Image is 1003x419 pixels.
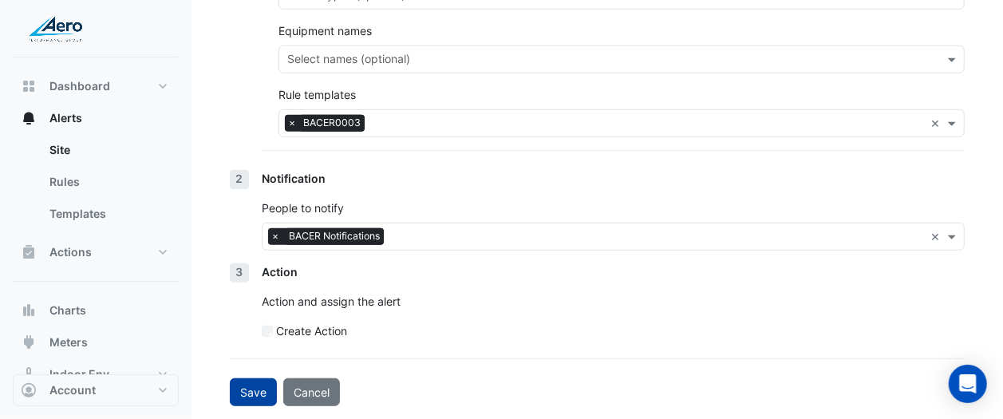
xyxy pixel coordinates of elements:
button: Indoor Env [13,358,179,390]
div: Alerts [13,134,179,236]
div: Notification [262,170,965,187]
app-icon: Dashboard [21,78,37,94]
button: Alerts [13,102,179,134]
div: Open Intercom Messenger [949,365,987,403]
button: Charts [13,294,179,326]
button: Account [13,374,179,406]
img: Company Logo [19,13,91,45]
span: × [285,115,299,131]
span: Clear [930,115,944,132]
a: Site [37,134,179,166]
button: Dashboard [13,70,179,102]
span: Dashboard [49,78,110,94]
span: BACER0003 [299,115,365,131]
div: 2 [230,170,249,189]
button: Actions [13,236,179,268]
span: Indoor Env [49,366,109,382]
app-icon: Actions [21,244,37,260]
app-icon: Meters [21,334,37,350]
div: 3 [230,263,249,283]
button: Save [230,378,277,406]
a: Rules [37,166,179,198]
span: Account [49,382,96,398]
app-icon: Indoor Env [21,366,37,382]
div: Select names (optional) [285,50,410,71]
button: Meters [13,326,179,358]
span: Actions [49,244,92,260]
label: Rule templates [278,86,356,103]
span: Meters [49,334,88,350]
label: People to notify [262,200,344,216]
span: BACER Notifications [285,228,384,244]
app-icon: Charts [21,302,37,318]
app-icon: Alerts [21,110,37,126]
span: Clear [930,228,944,245]
p: Action and assign the alert [262,293,965,310]
button: Cancel [283,378,340,406]
label: Equipment names [278,22,372,39]
a: Templates [37,198,179,230]
span: × [268,228,282,244]
span: Alerts [49,110,82,126]
span: Charts [49,302,86,318]
label: Create Action [276,322,347,339]
div: Action [262,263,965,280]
